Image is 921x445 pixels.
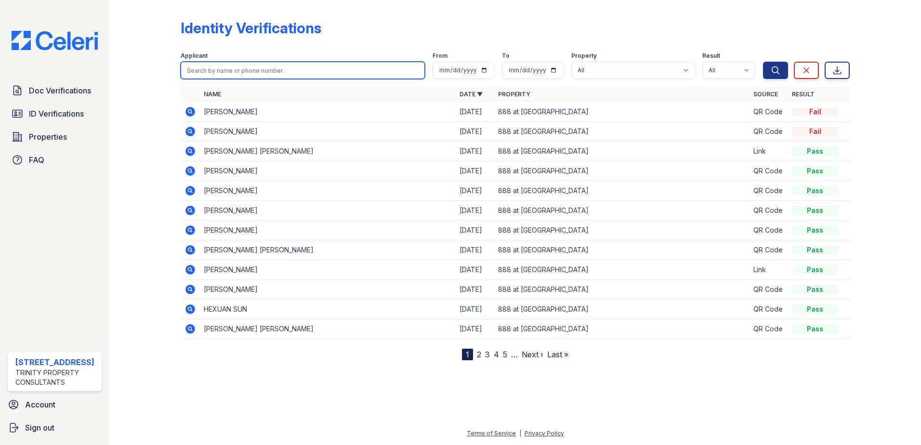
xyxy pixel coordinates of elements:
[750,181,788,201] td: QR Code
[200,240,456,260] td: [PERSON_NAME] [PERSON_NAME]
[200,319,456,339] td: [PERSON_NAME] [PERSON_NAME]
[502,52,510,60] label: To
[503,350,507,359] a: 5
[494,122,750,142] td: 888 at [GEOGRAPHIC_DATA]
[519,430,521,437] div: |
[200,181,456,201] td: [PERSON_NAME]
[750,201,788,221] td: QR Code
[750,319,788,339] td: QR Code
[200,280,456,300] td: [PERSON_NAME]
[4,395,105,414] a: Account
[485,350,490,359] a: 3
[456,161,494,181] td: [DATE]
[750,122,788,142] td: QR Code
[8,127,102,146] a: Properties
[750,240,788,260] td: QR Code
[792,206,838,215] div: Pass
[4,418,105,437] a: Sign out
[494,102,750,122] td: 888 at [GEOGRAPHIC_DATA]
[200,122,456,142] td: [PERSON_NAME]
[15,356,98,368] div: [STREET_ADDRESS]
[571,52,597,60] label: Property
[8,81,102,100] a: Doc Verifications
[15,368,98,387] div: Trinity Property Consultants
[750,221,788,240] td: QR Code
[792,225,838,235] div: Pass
[200,161,456,181] td: [PERSON_NAME]
[792,265,838,275] div: Pass
[204,91,221,98] a: Name
[750,300,788,319] td: QR Code
[456,122,494,142] td: [DATE]
[792,127,838,136] div: Fail
[792,107,838,117] div: Fail
[702,52,720,60] label: Result
[792,285,838,294] div: Pass
[494,319,750,339] td: 888 at [GEOGRAPHIC_DATA]
[494,181,750,201] td: 888 at [GEOGRAPHIC_DATA]
[456,142,494,161] td: [DATE]
[792,245,838,255] div: Pass
[200,142,456,161] td: [PERSON_NAME] [PERSON_NAME]
[494,260,750,280] td: 888 at [GEOGRAPHIC_DATA]
[792,166,838,176] div: Pass
[511,349,518,360] span: …
[462,349,473,360] div: 1
[460,91,483,98] a: Date ▼
[456,201,494,221] td: [DATE]
[8,104,102,123] a: ID Verifications
[456,102,494,122] td: [DATE]
[8,150,102,170] a: FAQ
[750,102,788,122] td: QR Code
[494,300,750,319] td: 888 at [GEOGRAPHIC_DATA]
[522,350,543,359] a: Next ›
[200,201,456,221] td: [PERSON_NAME]
[4,31,105,50] img: CE_Logo_Blue-a8612792a0a2168367f1c8372b55b34899dd931a85d93a1a3d3e32e68fde9ad4.png
[456,319,494,339] td: [DATE]
[525,430,564,437] a: Privacy Policy
[547,350,568,359] a: Last »
[181,52,208,60] label: Applicant
[792,91,815,98] a: Result
[456,260,494,280] td: [DATE]
[750,142,788,161] td: Link
[25,399,55,410] span: Account
[494,142,750,161] td: 888 at [GEOGRAPHIC_DATA]
[753,91,778,98] a: Source
[29,85,91,96] span: Doc Verifications
[792,186,838,196] div: Pass
[477,350,481,359] a: 2
[29,154,44,166] span: FAQ
[200,260,456,280] td: [PERSON_NAME]
[494,240,750,260] td: 888 at [GEOGRAPHIC_DATA]
[456,300,494,319] td: [DATE]
[750,260,788,280] td: Link
[494,161,750,181] td: 888 at [GEOGRAPHIC_DATA]
[494,280,750,300] td: 888 at [GEOGRAPHIC_DATA]
[200,102,456,122] td: [PERSON_NAME]
[494,350,499,359] a: 4
[750,161,788,181] td: QR Code
[792,324,838,334] div: Pass
[750,280,788,300] td: QR Code
[498,91,530,98] a: Property
[494,201,750,221] td: 888 at [GEOGRAPHIC_DATA]
[456,181,494,201] td: [DATE]
[200,300,456,319] td: HEXUAN SUN
[792,304,838,314] div: Pass
[181,19,321,37] div: Identity Verifications
[467,430,516,437] a: Terms of Service
[200,221,456,240] td: [PERSON_NAME]
[433,52,447,60] label: From
[29,108,84,119] span: ID Verifications
[456,280,494,300] td: [DATE]
[456,221,494,240] td: [DATE]
[181,62,425,79] input: Search by name or phone number
[25,422,54,433] span: Sign out
[456,240,494,260] td: [DATE]
[792,146,838,156] div: Pass
[29,131,67,143] span: Properties
[494,221,750,240] td: 888 at [GEOGRAPHIC_DATA]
